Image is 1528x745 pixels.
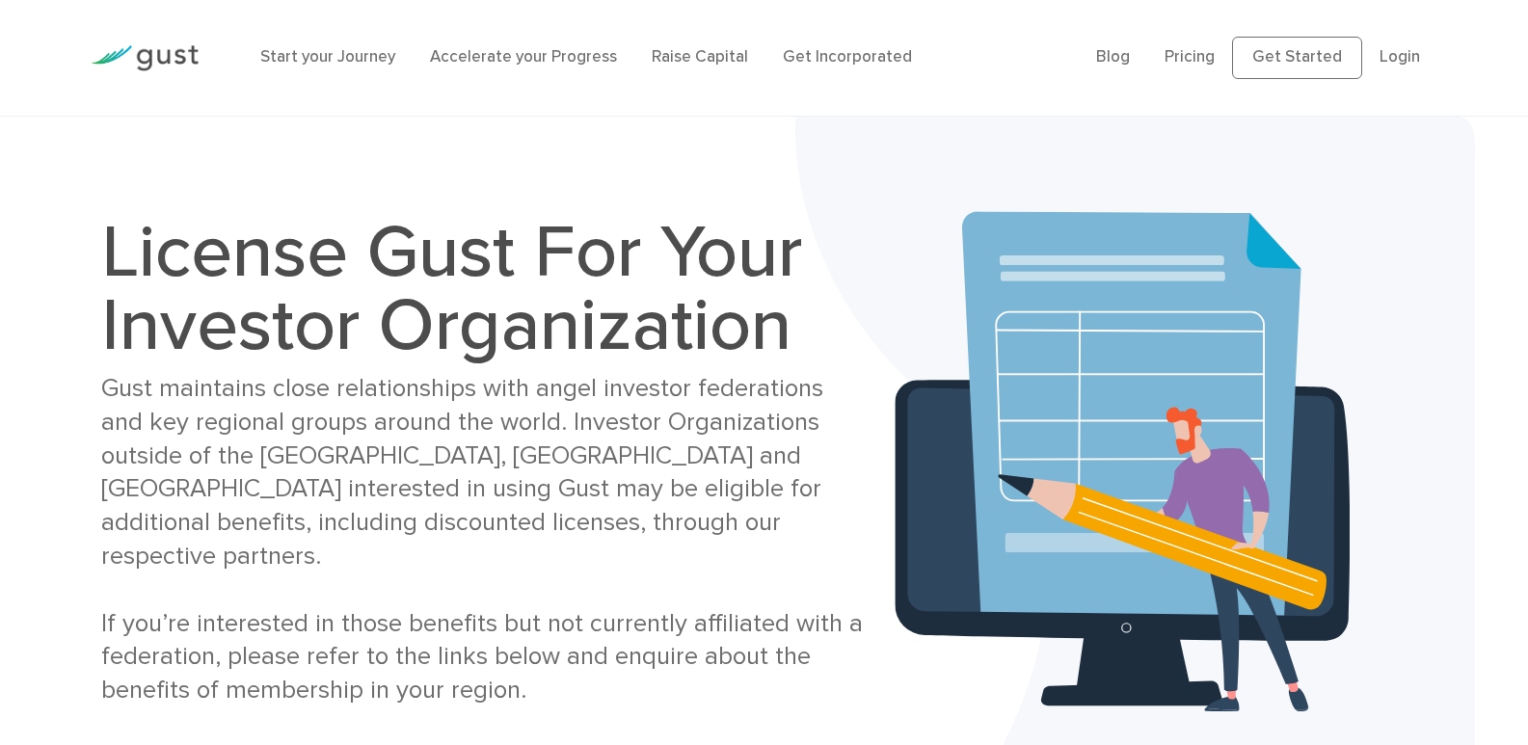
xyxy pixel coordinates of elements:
a: Get Started [1232,37,1362,79]
img: Gust Logo [91,45,199,71]
a: Blog [1096,47,1130,67]
div: Gust maintains close relationships with angel investor federations and key regional groups around... [101,372,863,707]
h1: License Gust For Your Investor Organization [101,216,863,362]
a: Login [1380,47,1420,67]
a: Start your Journey [260,47,395,67]
a: Get Incorporated [783,47,912,67]
a: Pricing [1165,47,1215,67]
a: Raise Capital [652,47,748,67]
a: Accelerate your Progress [430,47,617,67]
